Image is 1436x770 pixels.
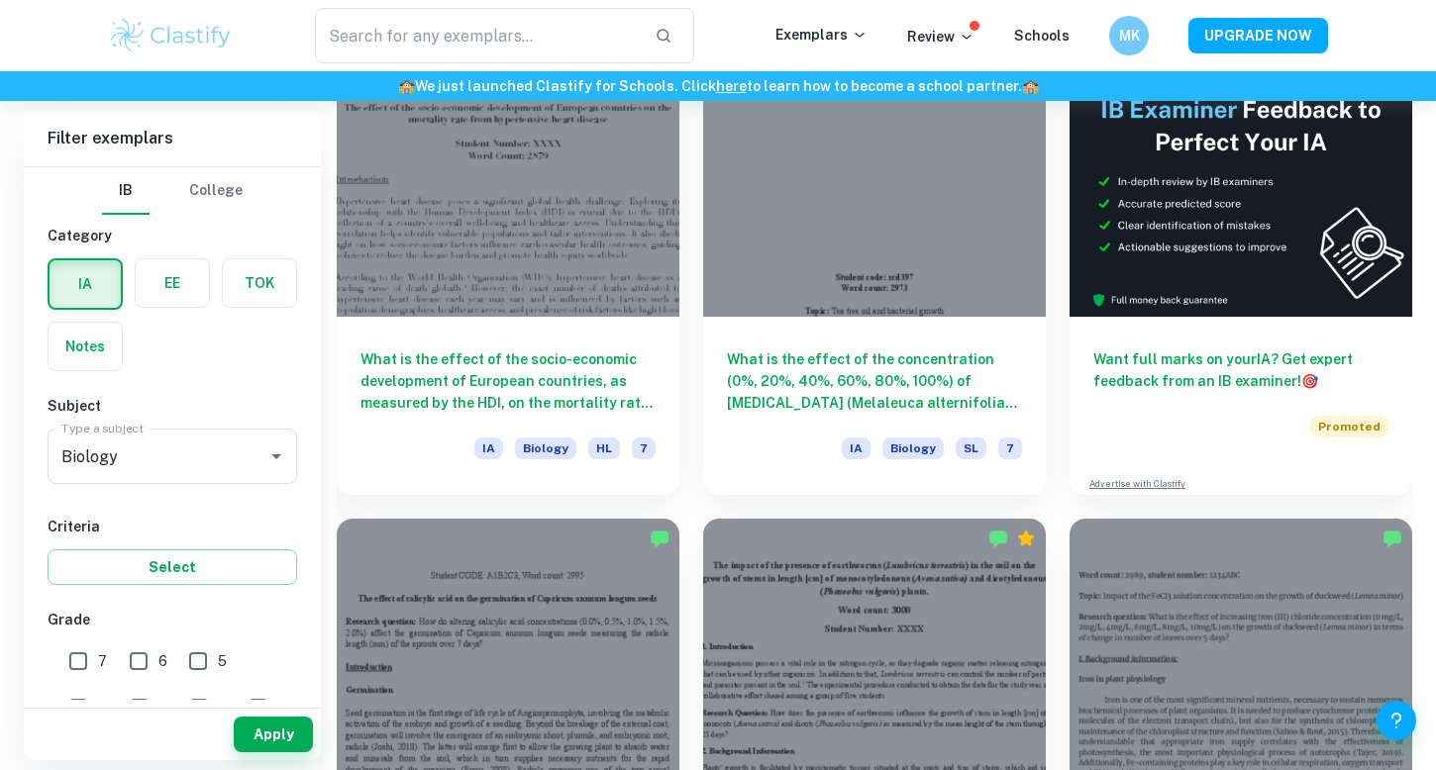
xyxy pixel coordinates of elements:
[1022,78,1039,94] span: 🏫
[775,24,868,46] p: Exemplars
[1070,60,1412,495] a: Want full marks on yourIA? Get expert feedback from an IB examiner!PromotedAdvertise with Clastify
[1016,529,1036,548] div: Premium
[1014,28,1070,44] a: Schools
[842,437,871,459] span: IA
[48,395,297,417] h6: Subject
[315,8,639,63] input: Search for any exemplars...
[1070,60,1412,317] img: Thumbnail
[108,16,234,55] img: Clastify logo
[278,697,284,719] span: 1
[102,167,150,215] button: IB
[262,442,290,470] button: Open
[716,78,747,94] a: here
[703,60,1046,495] a: What is the effect of the concentration (0%, 20%, 40%, 60%, 80%, 100%) of [MEDICAL_DATA] (Melaleu...
[727,348,1022,414] h6: What is the effect of the concentration (0%, 20%, 40%, 60%, 80%, 100%) of [MEDICAL_DATA] (Melaleu...
[49,323,122,370] button: Notes
[48,549,297,585] button: Select
[50,260,121,308] button: IA
[515,437,576,459] span: Biology
[219,697,227,719] span: 2
[588,437,620,459] span: HL
[360,348,656,414] h6: What is the effect of the socio-economic development of European countries, as measured by the HD...
[61,420,144,436] label: Type a subject
[48,516,297,537] h6: Criteria
[24,111,321,166] h6: Filter exemplars
[98,697,108,719] span: 4
[102,167,243,215] div: Filter type choice
[223,259,296,307] button: TOK
[474,437,503,459] span: IA
[1109,16,1149,55] button: MK
[337,60,679,495] a: What is the effect of the socio-economic development of European countries, as measured by the HD...
[98,650,107,672] span: 7
[632,437,656,459] span: 7
[882,437,944,459] span: Biology
[218,650,227,672] span: 5
[1310,416,1388,437] span: Promoted
[1188,18,1328,53] button: UPGRADE NOW
[48,225,297,246] h6: Category
[1093,348,1388,392] h6: Want full marks on your IA ? Get expert feedback from an IB examiner!
[4,75,1432,97] h6: We just launched Clastify for Schools. Click to learn how to become a school partner.
[1301,373,1318,389] span: 🎯
[1377,701,1416,740] button: Help and Feedback
[136,259,209,307] button: EE
[998,437,1022,459] span: 7
[159,697,168,719] span: 3
[1089,477,1185,491] a: Advertise with Clastify
[158,650,167,672] span: 6
[956,437,986,459] span: SL
[907,26,974,48] p: Review
[48,609,297,630] h6: Grade
[988,529,1008,548] img: Marked
[1383,529,1402,548] img: Marked
[234,717,313,752] button: Apply
[1118,25,1141,47] h6: MK
[650,529,669,548] img: Marked
[398,78,415,94] span: 🏫
[189,167,243,215] button: College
